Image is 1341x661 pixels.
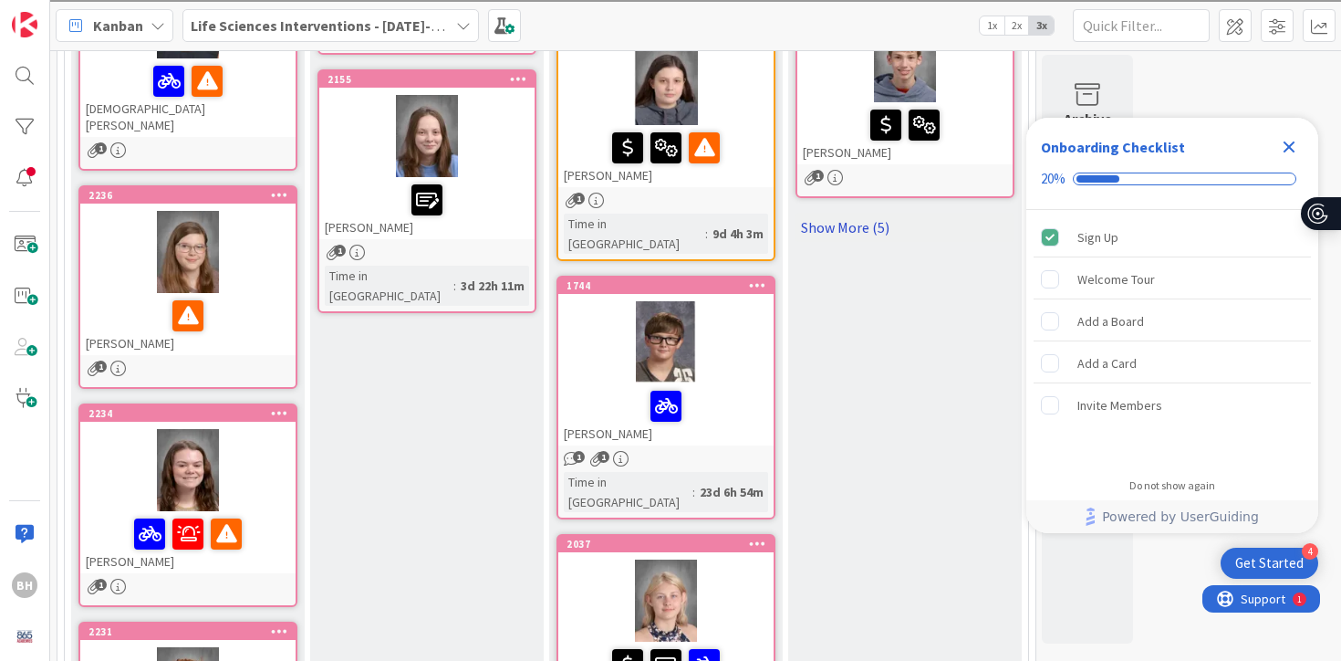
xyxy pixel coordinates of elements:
[567,538,774,551] div: 2037
[80,58,296,137] div: [DEMOGRAPHIC_DATA][PERSON_NAME]
[80,187,296,204] div: 2236
[1221,548,1318,579] div: Open Get Started checklist, remaining modules: 4
[7,306,1334,322] div: Newspaper
[7,257,1334,273] div: Search for Source
[7,273,1334,289] div: Journal
[564,472,692,512] div: Time in [GEOGRAPHIC_DATA]
[88,407,296,420] div: 2234
[7,355,1334,372] div: TODO: put dlg title
[7,240,1334,257] div: Add Outline Template
[7,322,1334,339] div: Television/Radio
[795,213,1014,242] a: Show More (5)
[7,109,1334,125] div: Options
[1077,226,1118,248] div: Sign Up
[327,73,535,86] div: 2155
[567,279,774,292] div: 1744
[7,407,1334,424] div: ???
[558,125,774,187] div: [PERSON_NAME]
[7,440,1334,456] div: SAVE AND GO HOME
[319,71,535,239] div: 2155[PERSON_NAME]
[1064,108,1112,130] div: Archive
[7,339,1334,355] div: Visual Art
[7,59,1334,76] div: Sort New > Old
[7,76,1334,92] div: Move To ...
[456,276,529,296] div: 3d 22h 11m
[1274,132,1304,162] div: Close Checklist
[12,12,37,37] img: Visit kanbanzone.com
[7,555,1334,572] div: SAVE
[7,572,1334,588] div: BOOK
[1077,352,1137,374] div: Add a Card
[7,391,1334,407] div: CANCEL
[1077,310,1144,332] div: Add a Board
[80,293,296,355] div: [PERSON_NAME]
[12,572,37,598] div: BH
[797,102,1013,164] div: [PERSON_NAME]
[558,278,774,294] div: 1744
[80,187,296,355] div: 2236[PERSON_NAME]
[7,473,1334,489] div: Move to ...
[7,489,1334,506] div: Home
[1041,136,1185,158] div: Onboarding Checklist
[95,579,107,591] span: 1
[1026,210,1318,467] div: Checklist items
[88,189,296,202] div: 2236
[7,92,1334,109] div: Delete
[1102,506,1259,528] span: Powered by UserGuiding
[1026,118,1318,533] div: Checklist Container
[1041,171,1304,187] div: Checklist progress: 20%
[7,142,1334,158] div: Rename
[598,451,609,463] span: 1
[7,456,1334,473] div: DELETE
[7,224,1334,240] div: Print
[80,624,296,640] div: 2231
[558,536,774,552] div: 2037
[1034,301,1311,341] div: Add a Board is incomplete.
[7,125,1334,142] div: Sign out
[558,278,774,446] div: 1744[PERSON_NAME]
[1034,259,1311,299] div: Welcome Tour is incomplete.
[7,604,1334,621] div: JOURNAL
[7,539,1334,555] div: New source
[7,522,1334,539] div: MOVE
[7,588,1334,604] div: WEBSITE
[80,511,296,573] div: [PERSON_NAME]
[7,174,1334,191] div: Delete
[319,177,535,239] div: [PERSON_NAME]
[564,214,705,254] div: Time in [GEOGRAPHIC_DATA]
[95,142,107,154] span: 1
[38,3,83,25] span: Support
[1034,217,1311,257] div: Sign Up is complete.
[812,170,824,182] span: 1
[692,482,695,502] span: :
[12,624,37,649] img: avatar
[325,266,453,306] div: Time in [GEOGRAPHIC_DATA]
[708,224,768,244] div: 9d 4h 3m
[334,245,346,257] span: 1
[1041,171,1066,187] div: 20%
[7,7,381,24] div: Home
[1077,268,1155,290] div: Welcome Tour
[705,224,708,244] span: :
[7,207,1334,224] div: Download
[319,71,535,88] div: 2155
[1034,385,1311,425] div: Invite Members is incomplete.
[558,19,774,187] div: [PERSON_NAME]
[1034,343,1311,383] div: Add a Card is incomplete.
[1035,500,1309,533] a: Powered by UserGuiding
[1026,500,1318,533] div: Footer
[7,24,169,43] input: Search outlines
[95,361,107,372] span: 1
[453,276,456,296] span: :
[7,191,1334,207] div: Rename Outline
[80,405,296,573] div: 2234[PERSON_NAME]
[573,451,585,463] span: 1
[573,193,585,205] span: 1
[1129,478,1215,493] div: Do not show again
[7,506,1334,522] div: CANCEL
[1302,543,1318,560] div: 4
[88,625,296,638] div: 2231
[7,424,1334,440] div: This outline has no content. Would you like to delete it?
[80,405,296,422] div: 2234
[7,289,1334,306] div: Magazine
